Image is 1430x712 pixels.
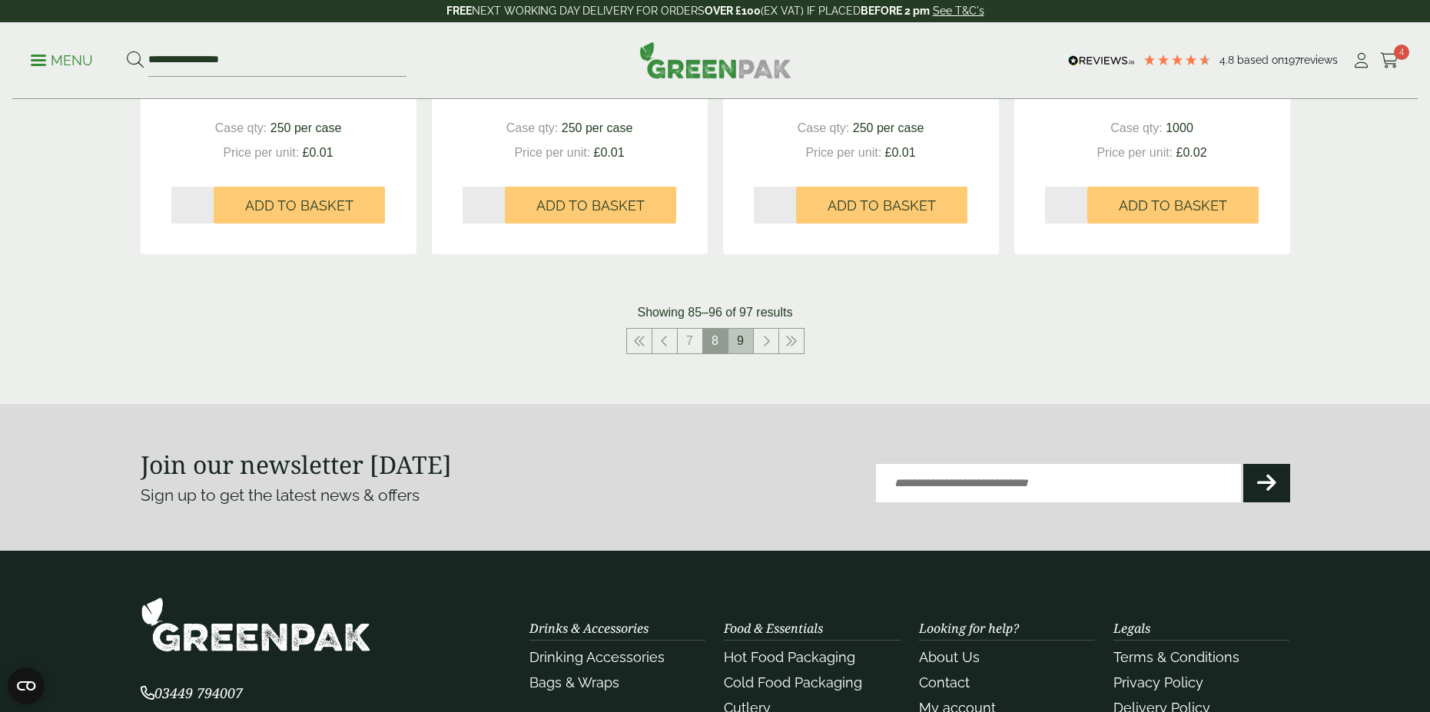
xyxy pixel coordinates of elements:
span: Case qty: [215,121,267,134]
a: Hot Food Packaging [724,649,855,665]
span: Price per unit: [805,146,881,159]
img: GreenPak Supplies [141,597,371,653]
span: 250 per case [270,121,342,134]
span: reviews [1300,54,1338,66]
a: Bags & Wraps [529,674,619,690]
span: Add to Basket [828,197,936,214]
span: 8 [703,329,728,353]
span: 197 [1284,54,1300,66]
button: Open CMP widget [8,667,45,704]
span: £0.02 [1176,146,1207,159]
a: 7 [678,329,702,353]
span: 1000 [1166,121,1193,134]
i: My Account [1352,53,1371,68]
a: 9 [728,329,753,353]
span: Add to Basket [536,197,645,214]
span: Price per unit: [223,146,299,159]
img: GreenPak Supplies [639,41,791,78]
span: 4.8 [1219,54,1237,66]
span: Price per unit: [514,146,590,159]
a: Terms & Conditions [1113,649,1239,665]
a: Drinking Accessories [529,649,665,665]
a: About Us [919,649,980,665]
strong: BEFORE 2 pm [861,5,930,17]
span: £0.01 [303,146,333,159]
a: 03449 794007 [141,687,243,701]
div: 4.79 Stars [1143,53,1212,67]
strong: OVER £100 [705,5,761,17]
span: £0.01 [594,146,625,159]
a: See T&C's [933,5,984,17]
button: Add to Basket [796,187,967,224]
strong: Join our newsletter [DATE] [141,448,452,481]
a: Contact [919,674,970,690]
span: Based on [1237,54,1284,66]
span: 250 per case [562,121,633,134]
p: Menu [31,51,93,70]
span: Price per unit: [1097,146,1173,159]
span: 250 per case [853,121,924,134]
span: Add to Basket [1119,197,1227,214]
p: Sign up to get the latest news & offers [141,483,658,508]
span: Add to Basket [245,197,353,214]
a: Menu [31,51,93,67]
a: Privacy Policy [1113,674,1203,690]
img: REVIEWS.io [1068,55,1135,66]
p: Showing 85–96 of 97 results [638,303,793,322]
button: Add to Basket [214,187,385,224]
button: Add to Basket [1087,187,1259,224]
span: Case qty: [1110,121,1163,134]
button: Add to Basket [505,187,676,224]
i: Cart [1380,53,1399,68]
span: Case qty: [506,121,559,134]
span: 03449 794007 [141,684,243,702]
a: 4 [1380,49,1399,72]
span: Case qty: [798,121,850,134]
span: 4 [1394,45,1409,60]
a: Cold Food Packaging [724,674,862,690]
strong: FREE [446,5,472,17]
span: £0.01 [885,146,916,159]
